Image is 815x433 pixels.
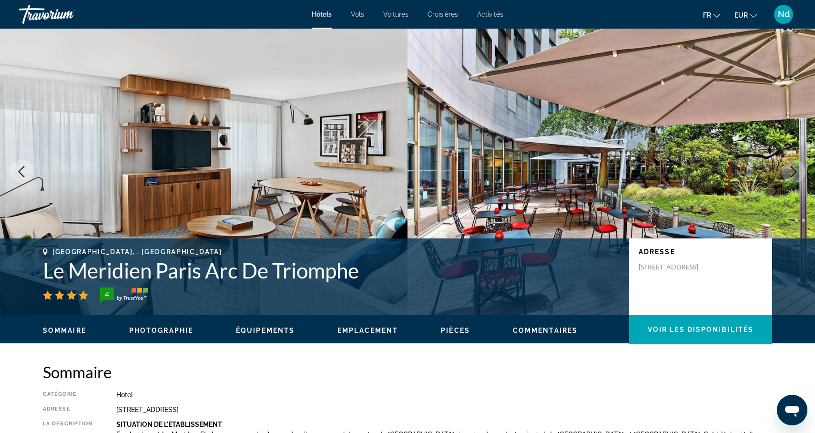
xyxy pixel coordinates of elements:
h1: Le Meridien Paris Arc De Triomphe [43,258,620,283]
div: Hotel [116,391,772,399]
button: Commentaires [513,326,578,335]
p: [STREET_ADDRESS] [639,263,715,271]
button: Change language [703,8,720,22]
a: Travorium [19,2,114,27]
button: Change currency [734,8,757,22]
a: Activités [477,10,503,18]
img: trustyou-badge-hor.svg [100,288,148,303]
div: Adresse [43,406,92,413]
span: [GEOGRAPHIC_DATA], , [GEOGRAPHIC_DATA] [52,248,222,256]
b: Situation De L'établissement [116,421,222,428]
span: Commentaires [513,327,578,334]
button: Pièces [441,326,470,335]
span: Pièces [441,327,470,334]
p: Adresse [639,248,763,256]
a: Croisières [428,10,458,18]
button: Sommaire [43,326,86,335]
span: EUR [734,11,748,19]
span: Sommaire [43,327,86,334]
span: fr [703,11,711,19]
button: Previous image [10,160,33,184]
div: [STREET_ADDRESS] [116,406,772,413]
button: Voir les disponibilités [629,315,772,344]
div: Catégorie [43,391,92,399]
button: Équipements [236,326,295,335]
span: Voir les disponibilités [648,326,754,333]
h2: Sommaire [43,362,772,381]
button: User Menu [771,4,796,24]
div: 4 [97,289,116,300]
iframe: Bouton de lancement de la fenêtre de messagerie [777,395,807,425]
a: Hôtels [312,10,332,18]
span: Emplacement [337,327,398,334]
span: Équipements [236,327,295,334]
button: Emplacement [337,326,398,335]
span: Photographie [129,327,193,334]
button: Photographie [129,326,193,335]
a: Vols [351,10,364,18]
span: Nd [778,10,790,19]
button: Next image [782,160,805,184]
a: Voitures [383,10,408,18]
